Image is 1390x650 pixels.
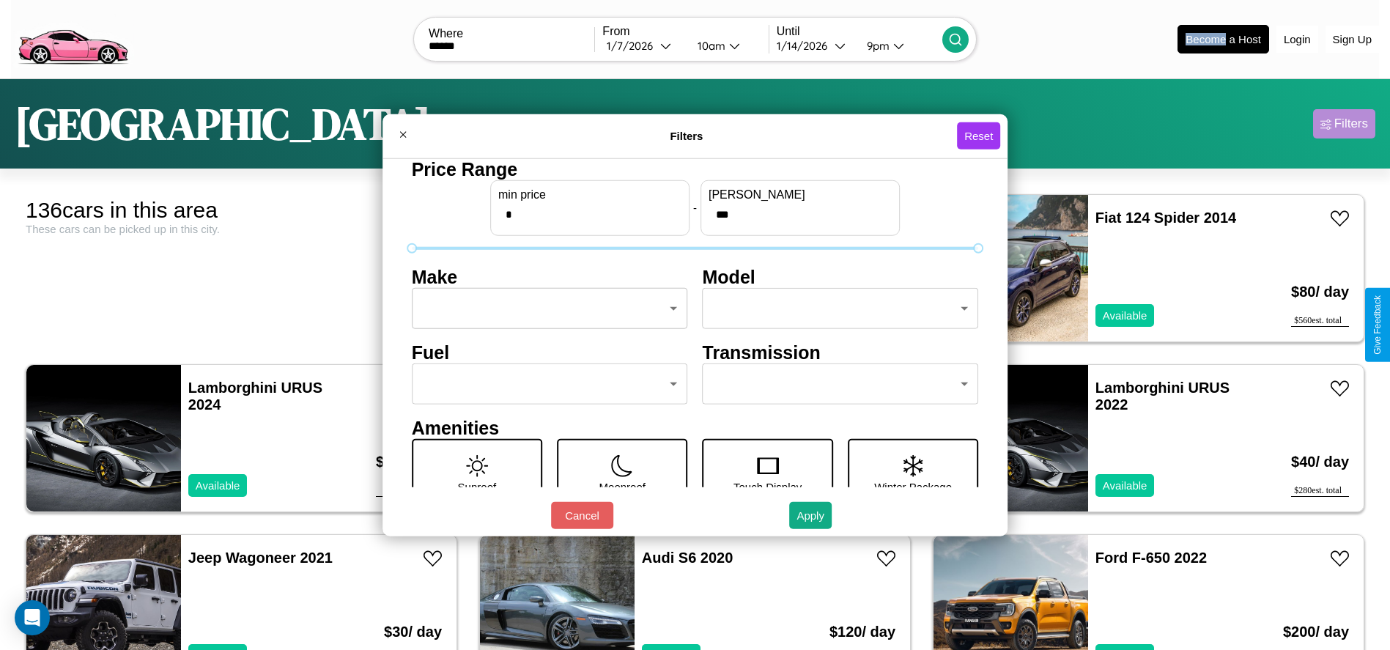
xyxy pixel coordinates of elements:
[859,39,893,53] div: 9pm
[789,502,832,529] button: Apply
[196,476,240,495] p: Available
[1103,476,1147,495] p: Available
[1178,25,1269,53] button: Become a Host
[602,25,768,38] label: From
[703,266,979,287] h4: Model
[855,38,942,53] button: 9pm
[412,158,979,180] h4: Price Range
[412,341,688,363] h4: Fuel
[709,188,892,201] label: [PERSON_NAME]
[1291,315,1349,327] div: $ 560 est. total
[498,188,681,201] label: min price
[15,600,50,635] div: Open Intercom Messenger
[1313,109,1375,139] button: Filters
[1095,380,1230,413] a: Lamborghini URUS 2022
[429,27,594,40] label: Where
[602,38,685,53] button: 1/7/2026
[26,223,457,235] div: These cars can be picked up in this city.
[1095,550,1207,566] a: Ford F-650 2022
[1276,26,1318,53] button: Login
[1291,439,1349,485] h3: $ 40 / day
[1291,269,1349,315] h3: $ 80 / day
[458,476,497,496] p: Sunroof
[690,39,729,53] div: 10am
[686,38,769,53] button: 10am
[693,198,697,218] p: -
[416,130,957,142] h4: Filters
[15,94,431,154] h1: [GEOGRAPHIC_DATA]
[412,266,688,287] h4: Make
[11,7,134,68] img: logo
[412,417,979,438] h4: Amenities
[1334,117,1368,131] div: Filters
[376,485,442,497] div: $ 1120 est. total
[703,341,979,363] h4: Transmission
[1095,210,1236,226] a: Fiat 124 Spider 2014
[188,380,322,413] a: Lamborghini URUS 2024
[607,39,660,53] div: 1 / 7 / 2026
[777,39,835,53] div: 1 / 14 / 2026
[957,122,1000,149] button: Reset
[1372,295,1383,355] div: Give Feedback
[188,550,333,566] a: Jeep Wagoneer 2021
[1103,306,1147,325] p: Available
[599,476,646,496] p: Moonroof
[26,198,457,223] div: 136 cars in this area
[1291,485,1349,497] div: $ 280 est. total
[777,25,942,38] label: Until
[733,476,802,496] p: Touch Display
[874,476,952,496] p: Winter Package
[642,550,733,566] a: Audi S6 2020
[1326,26,1379,53] button: Sign Up
[551,502,613,529] button: Cancel
[376,439,442,485] h3: $ 160 / day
